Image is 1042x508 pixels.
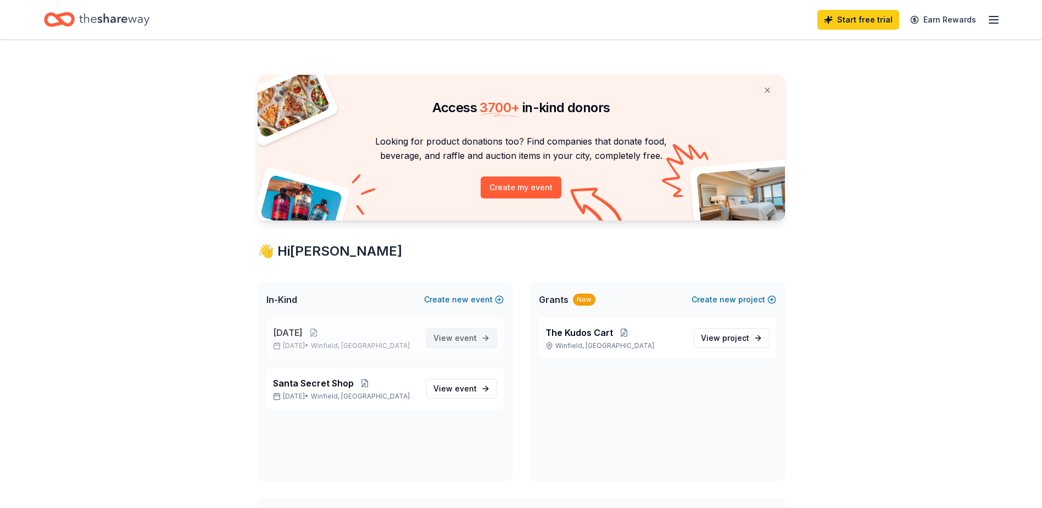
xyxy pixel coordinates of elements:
span: View [433,382,477,395]
span: [DATE] [273,326,303,339]
button: Createnewevent [424,293,504,306]
span: event [455,333,477,343]
div: New [573,294,595,306]
button: Create my event [481,176,561,198]
span: Winfield, [GEOGRAPHIC_DATA] [311,392,410,401]
p: [DATE] • [273,341,417,350]
span: View [701,332,749,345]
a: Earn Rewards [904,10,983,30]
img: Pizza [245,68,331,139]
p: [DATE] • [273,392,417,401]
span: Santa Secret Shop [273,377,354,390]
a: Home [44,7,149,32]
span: In-Kind [266,293,297,306]
p: Looking for product donations too? Find companies that donate food, beverage, and raffle and auct... [271,134,772,163]
a: View event [426,379,497,399]
span: new [452,293,469,306]
span: Grants [539,293,569,306]
button: Createnewproject [692,293,776,306]
img: Curvy arrow [570,187,625,229]
div: 👋 Hi [PERSON_NAME] [258,242,785,260]
span: The Kudos Cart [545,326,613,339]
a: View project [694,328,770,348]
span: project [722,333,749,343]
a: View event [426,328,497,348]
span: View [433,332,477,345]
a: Start free trial [817,10,899,30]
span: Winfield, [GEOGRAPHIC_DATA] [311,341,410,350]
span: Access in-kind donors [432,100,610,115]
p: Winfield, [GEOGRAPHIC_DATA] [545,341,685,350]
span: 3700 + [480,100,519,115]
span: new [720,293,736,306]
span: event [455,384,477,393]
